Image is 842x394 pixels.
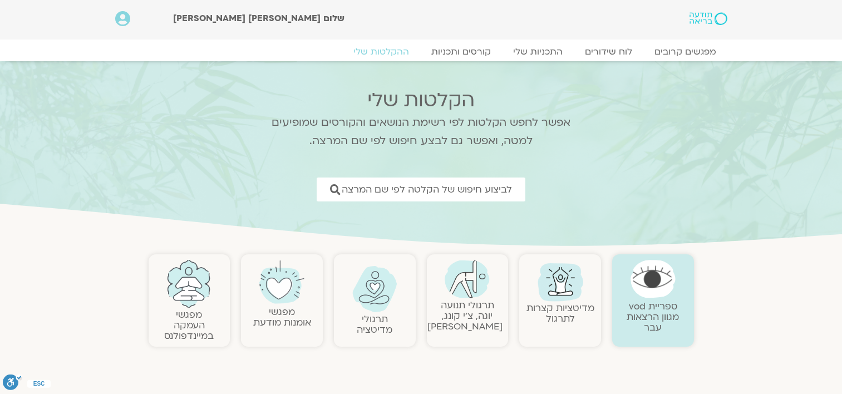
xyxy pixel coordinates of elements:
span: לביצוע חיפוש של הקלטה לפי שם המרצה [342,184,512,195]
a: ההקלטות שלי [342,46,420,57]
h2: הקלטות שלי [257,89,585,111]
a: תרגולי תנועהיוגה, צ׳י קונג, [PERSON_NAME] [427,299,503,333]
a: ספריית vodמגוון הרצאות עבר [627,300,679,334]
a: מפגשיאומנות מודעת [253,306,311,329]
a: קורסים ותכניות [420,46,502,57]
a: מדיטציות קצרות לתרגול [526,302,594,325]
a: לביצוע חיפוש של הקלטה לפי שם המרצה [317,178,525,201]
a: לוח שידורים [574,46,643,57]
a: התכניות שלי [502,46,574,57]
span: שלום [PERSON_NAME] [PERSON_NAME] [173,12,344,24]
a: מפגשים קרובים [643,46,727,57]
nav: Menu [115,46,727,57]
p: אפשר לחפש הקלטות לפי רשימת הנושאים והקורסים שמופיעים למטה, ואפשר גם לבצע חיפוש לפי שם המרצה. [257,114,585,150]
a: מפגשיהעמקה במיינדפולנס [164,308,214,342]
a: תרגולימדיטציה [357,313,392,336]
